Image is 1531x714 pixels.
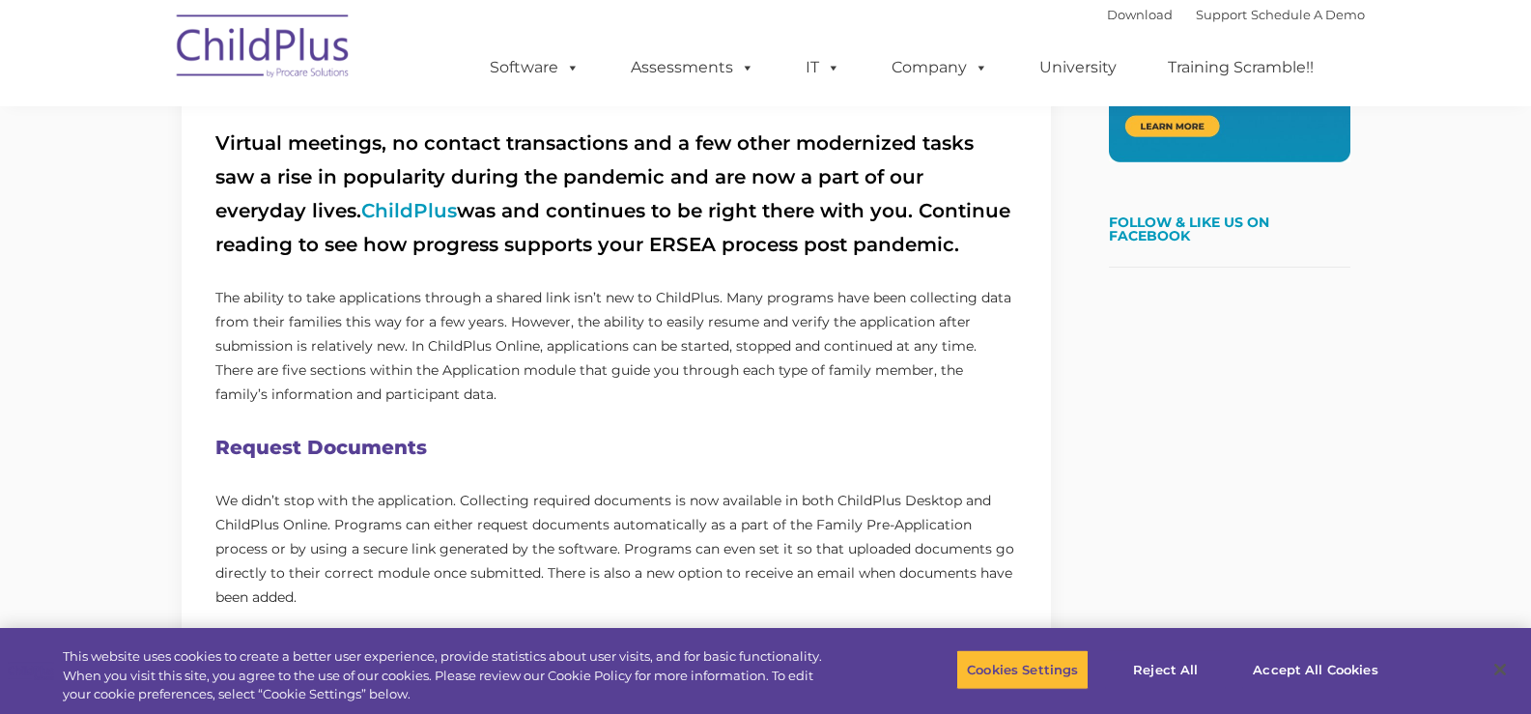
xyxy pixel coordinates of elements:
[956,649,1089,690] button: Cookies Settings
[167,1,360,98] img: ChildPlus by Procare Solutions
[786,48,860,87] a: IT
[470,48,599,87] a: Software
[1242,649,1388,690] button: Accept All Cookies
[215,127,1017,262] h2: Virtual meetings, no contact transactions and a few other modernized tasks saw a rise in populari...
[63,647,842,704] div: This website uses cookies to create a better user experience, provide statistics about user visit...
[1251,7,1365,22] a: Schedule A Demo
[361,199,457,222] a: ChildPlus
[872,48,1007,87] a: Company
[1148,48,1333,87] a: Training Scramble!!
[1105,649,1226,690] button: Reject All
[215,286,1017,407] p: The ability to take applications through a shared link isn’t new to ChildPlus. Many programs have...
[215,489,1017,610] p: We didn’t stop with the application. Collecting required documents is now available in both Child...
[1109,214,1269,244] a: Follow & Like Us on Facebook
[1107,7,1365,22] font: |
[1020,48,1136,87] a: University
[1479,648,1521,691] button: Close
[215,431,1017,465] h2: Request Documents
[1107,7,1173,22] a: Download
[611,48,774,87] a: Assessments
[1196,7,1247,22] a: Support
